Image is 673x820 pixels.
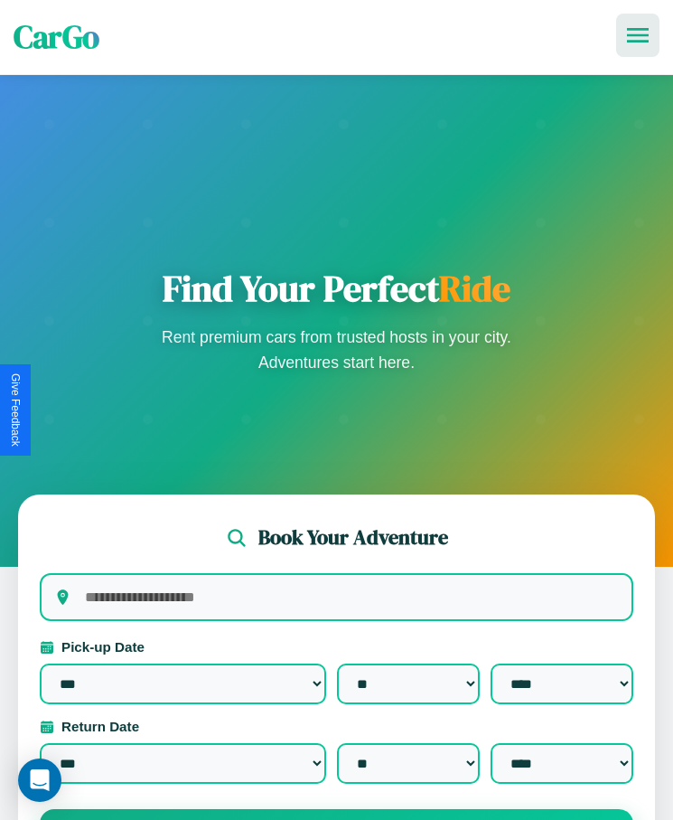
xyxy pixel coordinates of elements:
p: Rent premium cars from trusted hosts in your city. Adventures start here. [156,325,518,375]
h2: Book Your Adventure [258,523,448,551]
h1: Find Your Perfect [156,267,518,310]
span: Ride [439,264,510,313]
div: Open Intercom Messenger [18,759,61,802]
div: Give Feedback [9,373,22,447]
span: CarGo [14,15,99,59]
label: Pick-up Date [40,639,633,655]
label: Return Date [40,719,633,734]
